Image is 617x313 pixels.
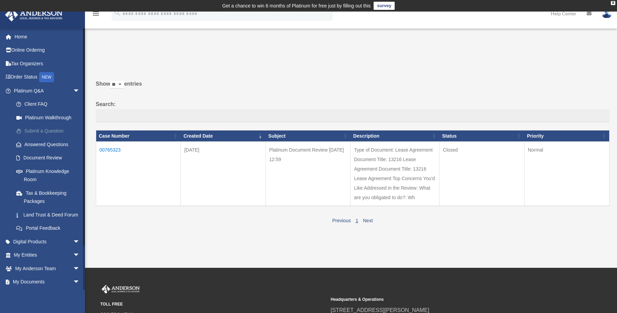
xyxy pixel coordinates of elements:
th: Case Number: activate to sort column ascending [96,130,181,142]
td: 00765323 [96,142,181,206]
img: Anderson Advisors Platinum Portal [100,285,141,294]
span: arrow_drop_down [73,262,87,276]
div: Get a chance to win 6 months of Platinum for free just by filling out this [222,2,371,10]
th: Subject: activate to sort column ascending [265,130,350,142]
th: Description: activate to sort column ascending [350,130,440,142]
td: Closed [440,142,525,206]
a: menu [92,12,100,18]
a: Digital Productsarrow_drop_down [5,235,90,248]
a: My Entitiesarrow_drop_down [5,248,90,262]
div: close [611,1,615,5]
a: Answered Questions [10,138,87,151]
td: [DATE] [181,142,266,206]
th: Status: activate to sort column ascending [440,130,525,142]
a: Tax & Bookkeeping Packages [10,186,90,208]
td: Normal [524,142,609,206]
a: [STREET_ADDRESS][PERSON_NAME] [331,307,429,313]
small: TOLL FREE [100,301,326,308]
a: Order StatusNEW [5,70,90,84]
label: Show entries [96,79,610,95]
a: Online Learningarrow_drop_down [5,289,90,302]
select: Showentries [110,81,124,89]
a: My Anderson Teamarrow_drop_down [5,262,90,275]
small: Headquarters & Operations [331,296,556,303]
a: 1 [356,218,358,223]
a: Land Trust & Deed Forum [10,208,90,222]
a: survey [374,2,395,10]
a: Platinum Q&Aarrow_drop_down [5,84,90,98]
th: Created Date: activate to sort column ascending [181,130,266,142]
td: Platinum Document Review [DATE] 12:59 [265,142,350,206]
a: My Documentsarrow_drop_down [5,275,90,289]
a: Submit a Question [10,124,90,138]
a: Next [363,218,373,223]
a: Document Review [10,151,90,165]
input: Search: [96,109,610,122]
a: Home [5,30,90,44]
th: Priority: activate to sort column ascending [524,130,609,142]
a: Portal Feedback [10,222,90,235]
span: arrow_drop_down [73,275,87,289]
a: Client FAQ [10,98,90,111]
a: Previous [332,218,350,223]
img: Anderson Advisors Platinum Portal [3,8,65,21]
img: User Pic [602,8,612,18]
span: arrow_drop_down [73,84,87,98]
a: Platinum Walkthrough [10,111,90,124]
span: arrow_drop_down [73,235,87,249]
label: Search: [96,100,610,122]
i: menu [92,10,100,18]
span: arrow_drop_down [73,289,87,302]
i: search [114,9,121,17]
a: Online Ordering [5,44,90,57]
a: Tax Organizers [5,57,90,70]
div: NEW [39,72,54,82]
td: Type of Document: Lease Agreement Document Title: 13216 Lease Agreement Document Title: 13216 Lea... [350,142,440,206]
a: Platinum Knowledge Room [10,164,90,186]
span: arrow_drop_down [73,248,87,262]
